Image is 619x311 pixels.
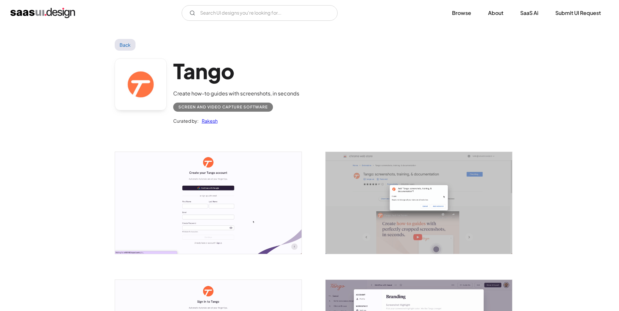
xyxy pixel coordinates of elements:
a: open lightbox [115,152,302,254]
a: Submit UI Request [548,6,609,20]
h1: Tango [173,58,299,83]
a: Rakesh [199,117,218,125]
input: Search UI designs you're looking for... [182,5,338,21]
a: About [480,6,511,20]
img: 63db74568c99feb08d0b53aa_Tango%20_%20Add%20Chrome%20Extensions.png [326,152,512,254]
form: Email Form [182,5,338,21]
a: open lightbox [326,152,512,254]
img: 63db7456dc3ebf28c933adbf_Tango%20_%20Create%20Account.png [115,152,302,254]
a: home [10,8,75,18]
div: Curated by: [173,117,199,125]
a: SaaS Ai [512,6,546,20]
div: Create how-to guides with screenshots, in seconds [173,90,299,97]
a: Browse [444,6,479,20]
div: Screen and Video Capture Software [178,103,268,111]
a: Back [115,39,136,51]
